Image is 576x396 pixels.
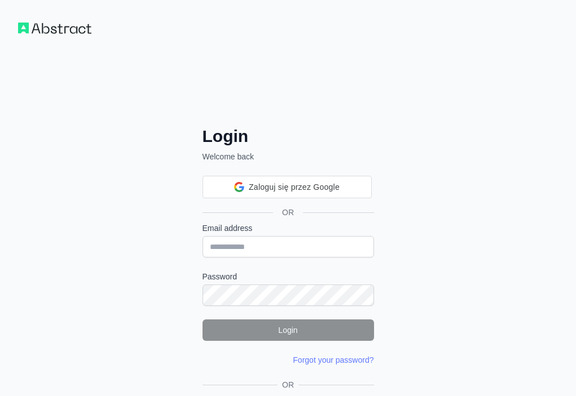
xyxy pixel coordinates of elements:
[203,223,374,234] label: Email address
[203,126,374,146] h2: Login
[18,23,91,34] img: Workflow
[249,181,340,193] span: Zaloguj się przez Google
[203,271,374,282] label: Password
[278,379,298,390] span: OR
[203,319,374,341] button: Login
[273,207,303,218] span: OR
[293,355,373,364] a: Forgot your password?
[203,151,374,162] p: Welcome back
[203,176,372,198] div: Zaloguj się przez Google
